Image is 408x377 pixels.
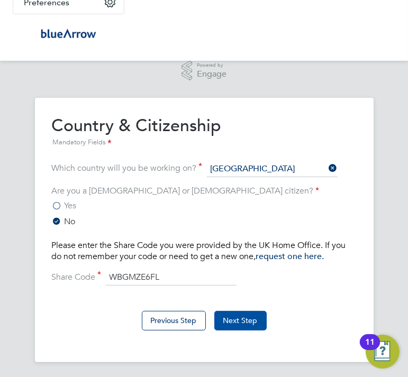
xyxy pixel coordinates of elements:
[207,161,338,177] input: Search for...
[366,335,400,369] button: Open Resource Center, 11 new notifications
[197,61,226,70] span: Powered by
[41,25,96,42] img: bluearrow-logo-retina.png
[256,251,324,262] a: request one here.
[52,137,222,149] div: Mandatory Fields
[52,240,357,262] p: Please enter the Share Code you were provided by the UK Home Office. If you do not remember your ...
[13,25,124,42] a: Go to home page
[197,70,226,79] span: Engage
[52,163,203,173] label: Which country will you be working on?
[52,272,102,282] label: Share Code
[365,342,375,356] div: 11
[182,61,226,81] a: Powered byEngage
[142,311,206,330] button: Previous Step
[52,115,222,149] h2: Country & Citizenship
[65,216,76,227] span: No
[214,311,267,330] button: Next Step
[106,270,237,286] input: Enter Code
[65,200,77,211] span: Yes
[52,186,320,196] label: Are you a [DEMOGRAPHIC_DATA] or [DEMOGRAPHIC_DATA] citizen?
